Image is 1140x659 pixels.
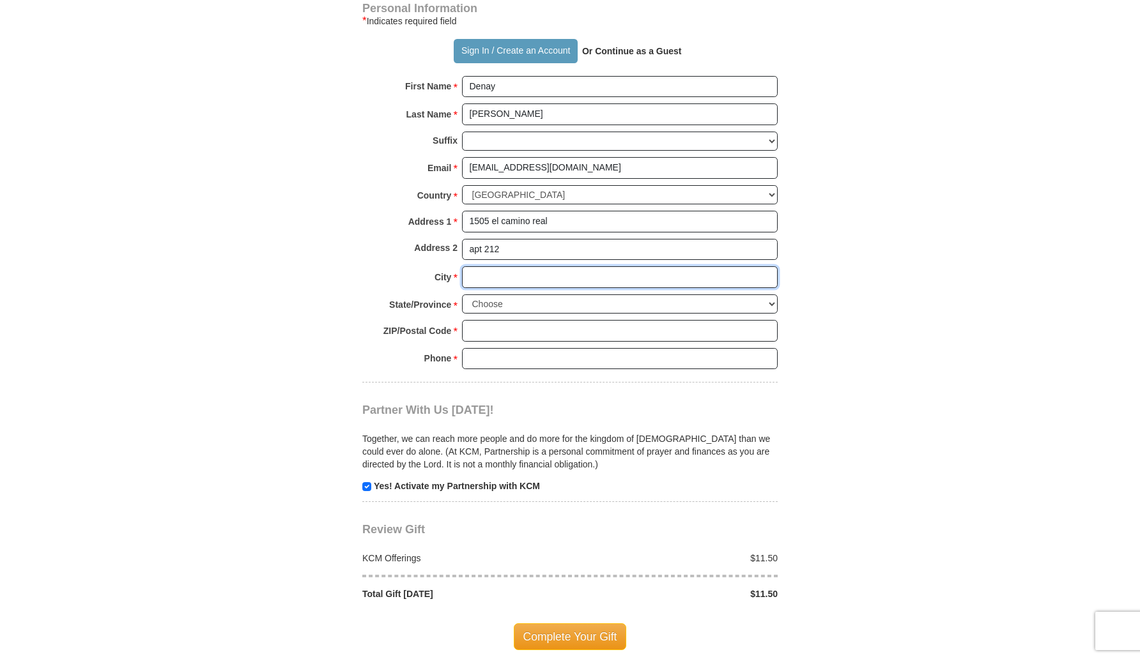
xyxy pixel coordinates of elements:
strong: Country [417,186,452,204]
strong: Last Name [406,105,452,123]
strong: Address 2 [414,239,458,257]
p: Together, we can reach more people and do more for the kingdom of [DEMOGRAPHIC_DATA] than we coul... [362,432,778,471]
span: Complete Your Gift [514,623,627,650]
strong: Address 1 [408,213,452,231]
button: Sign In / Create an Account [454,39,577,63]
strong: Suffix [433,132,458,149]
div: KCM Offerings [356,552,571,564]
div: Indicates required field [362,13,778,29]
div: $11.50 [570,587,785,600]
strong: Phone [424,349,452,367]
strong: Or Continue as a Guest [582,46,682,56]
div: Total Gift [DATE] [356,587,571,600]
span: Review Gift [362,523,425,536]
strong: First Name [405,77,451,95]
h4: Personal Information [362,3,778,13]
strong: State/Province [389,296,451,314]
div: $11.50 [570,552,785,564]
span: Partner With Us [DATE]! [362,404,494,416]
strong: Yes! Activate my Partnership with KCM [374,481,540,491]
strong: ZIP/Postal Code [383,322,452,340]
strong: Email [427,159,451,177]
strong: City [435,268,451,286]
